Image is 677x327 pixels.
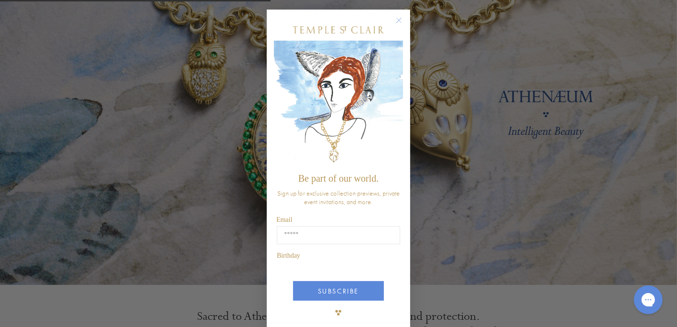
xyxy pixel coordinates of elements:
[274,41,403,168] img: c4a9eb12-d91a-4d4a-8ee0-386386f4f338.jpeg
[293,281,384,301] button: SUBSCRIBE
[329,303,348,322] img: TSC
[277,226,400,244] input: Email
[298,173,379,184] span: Be part of our world.
[277,189,400,206] span: Sign up for exclusive collection previews, private event invitations, and more.
[629,282,667,317] iframe: Gorgias live chat messenger
[293,26,384,33] img: Temple St. Clair
[276,216,292,223] span: Email
[398,19,410,31] button: Close dialog
[277,252,300,259] span: Birthday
